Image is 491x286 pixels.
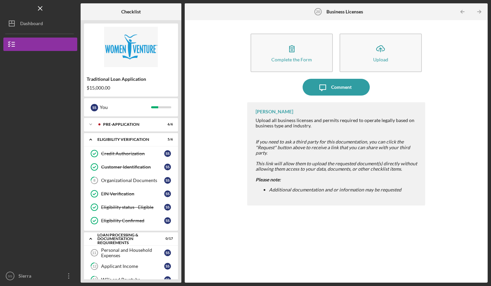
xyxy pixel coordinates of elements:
[93,178,95,183] tspan: 8
[92,278,96,282] tspan: 13
[87,76,175,82] div: Traditional Loan Application
[331,79,352,96] div: Comment
[97,233,156,245] div: Loan Processing & Documentation Requirements
[92,264,96,269] tspan: 12
[326,9,363,14] b: Business Licenses
[164,164,171,170] div: S S
[100,102,151,113] div: You
[164,263,171,270] div: S S
[256,118,418,128] div: Upload all business licenses and permits required to operate legally based on business type and i...
[164,150,171,157] div: S S
[87,246,175,260] a: 11Personal and Household ExpensesSS
[92,251,96,255] tspan: 11
[121,9,141,14] b: Checklist
[101,218,164,223] div: Eligibility Confirmed
[256,139,410,155] span: If you need to ask a third party for this documentation, you can click the "Request" button above...
[87,147,175,160] a: Credit AuthorizationSS
[87,214,175,227] a: Eligibility ConfirmedSS
[303,79,370,96] button: Comment
[164,217,171,224] div: S S
[103,122,156,126] div: Pre-Application
[269,187,401,192] em: Additional documentation and or information may be requested
[101,178,164,183] div: Organizational Documents
[161,122,173,126] div: 6 / 6
[164,249,171,256] div: S S
[164,190,171,197] div: S S
[161,237,173,241] div: 0 / 17
[164,177,171,184] div: S S
[373,57,388,62] div: Upload
[316,10,320,14] tspan: 20
[101,164,164,170] div: Customer Identification
[101,151,164,156] div: Credit Authorization
[101,264,164,269] div: Applicant Income
[91,104,98,111] div: S S
[87,201,175,214] a: Eligibility status - EligibleSS
[20,17,43,32] div: Dashboard
[256,161,417,172] span: This link will allow them to upload the requested document(s) directly without allowing them acce...
[271,57,312,62] div: Complete the Form
[87,260,175,273] a: 12Applicant IncomeSS
[3,17,77,30] button: Dashboard
[101,277,164,282] div: W2's and Paystubs
[251,34,333,72] button: Complete the Form
[164,276,171,283] div: S S
[87,85,175,91] div: $15,000.00
[97,137,156,141] div: Eligibility Verification
[87,187,175,201] a: EIN VerificationSS
[3,269,77,283] button: SSSierra [PERSON_NAME]
[161,137,173,141] div: 5 / 6
[256,177,281,182] em: Please note:
[84,27,178,67] img: Product logo
[8,274,12,278] text: SS
[101,247,164,258] div: Personal and Household Expenses
[164,204,171,211] div: S S
[340,34,422,72] button: Upload
[87,160,175,174] a: Customer IdentificationSS
[87,174,175,187] a: 8Organizational DocumentsSS
[101,205,164,210] div: Eligibility status - Eligible
[101,191,164,196] div: EIN Verification
[256,109,293,114] div: [PERSON_NAME]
